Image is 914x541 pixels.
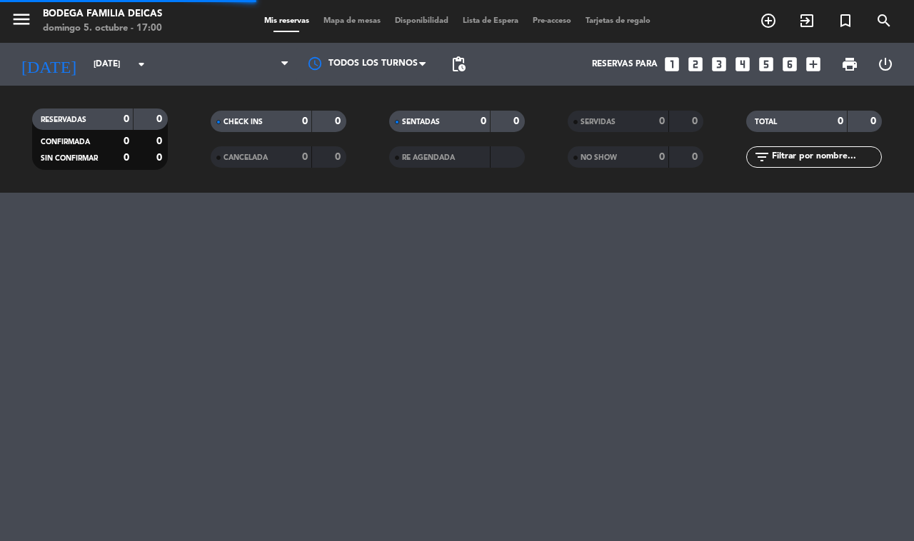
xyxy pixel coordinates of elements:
strong: 0 [481,116,486,126]
span: CONFIRMADA [41,138,90,146]
span: Mis reservas [257,17,316,25]
span: Pre-acceso [526,17,578,25]
span: CANCELADA [224,154,268,161]
i: menu [11,9,32,30]
i: power_settings_new [877,56,894,73]
i: exit_to_app [798,12,815,29]
strong: 0 [335,152,343,162]
i: [DATE] [11,49,86,80]
i: add_circle_outline [760,12,777,29]
i: looks_one [663,55,681,74]
i: looks_4 [733,55,752,74]
i: looks_3 [710,55,728,74]
strong: 0 [659,116,665,126]
span: CHECK INS [224,118,263,126]
strong: 0 [692,116,700,126]
strong: 0 [124,153,129,163]
span: NO SHOW [581,154,617,161]
span: Disponibilidad [388,17,456,25]
strong: 0 [838,116,843,126]
strong: 0 [659,152,665,162]
span: Tarjetas de regalo [578,17,658,25]
strong: 0 [692,152,700,162]
strong: 0 [335,116,343,126]
strong: 0 [156,153,165,163]
i: looks_6 [780,55,799,74]
strong: 0 [156,136,165,146]
span: SENTADAS [402,118,440,126]
i: turned_in_not [837,12,854,29]
span: Reservas para [592,59,658,69]
strong: 0 [870,116,879,126]
i: arrow_drop_down [133,56,150,73]
strong: 0 [302,116,308,126]
input: Filtrar por nombre... [770,149,881,165]
span: SIN CONFIRMAR [41,155,98,162]
i: filter_list [753,148,770,166]
div: LOG OUT [868,43,903,86]
span: print [841,56,858,73]
span: RE AGENDADA [402,154,455,161]
strong: 0 [156,114,165,124]
div: Bodega Familia Deicas [43,7,162,21]
button: menu [11,9,32,35]
div: domingo 5. octubre - 17:00 [43,21,162,36]
i: looks_5 [757,55,775,74]
strong: 0 [124,136,129,146]
i: search [875,12,893,29]
span: SERVIDAS [581,118,616,126]
strong: 0 [302,152,308,162]
span: pending_actions [450,56,467,73]
span: RESERVADAS [41,116,86,123]
strong: 0 [513,116,522,126]
strong: 0 [124,114,129,124]
span: TOTAL [755,118,777,126]
i: looks_two [686,55,705,74]
span: Lista de Espera [456,17,526,25]
span: Mapa de mesas [316,17,388,25]
i: add_box [804,55,823,74]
